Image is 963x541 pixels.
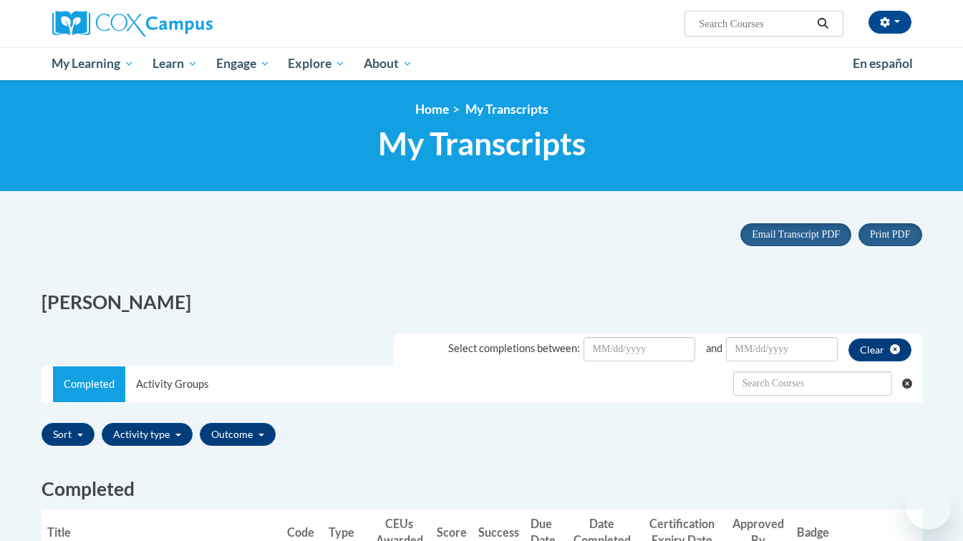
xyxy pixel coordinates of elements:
[102,423,193,446] button: Activity type
[870,229,910,240] span: Print PDF
[858,223,921,246] button: Print PDF
[906,484,952,530] iframe: Button to launch messaging window
[848,338,911,361] button: clear
[53,366,125,402] a: Completed
[726,337,838,361] input: Date Input
[697,15,812,32] input: Search Courses
[43,47,144,80] a: My Learning
[415,102,449,117] a: Home
[279,47,354,80] a: Explore
[143,47,207,80] a: Learn
[42,423,95,446] button: Sort
[740,223,851,246] button: Email Transcript PDF
[448,342,580,354] span: Select completions between:
[42,476,922,502] h2: Completed
[733,371,892,396] input: Search Withdrawn Transcripts
[868,11,911,34] button: Account Settings
[752,229,840,240] span: Email Transcript PDF
[354,47,422,80] a: About
[125,366,219,402] a: Activity Groups
[584,337,695,361] input: Date Input
[153,55,198,72] span: Learn
[207,47,279,80] a: Engage
[216,55,270,72] span: Engage
[52,11,324,36] a: Cox Campus
[31,47,933,80] div: Main menu
[52,11,213,36] img: Cox Campus
[364,55,412,72] span: About
[812,15,833,32] button: Search
[378,125,586,162] span: My Transcripts
[52,55,134,72] span: My Learning
[465,102,548,117] span: My Transcripts
[843,49,922,79] a: En español
[42,289,471,316] h2: [PERSON_NAME]
[853,56,913,71] span: En español
[902,366,921,401] button: Clear searching
[288,55,345,72] span: Explore
[706,342,722,354] span: and
[200,423,276,446] button: Outcome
